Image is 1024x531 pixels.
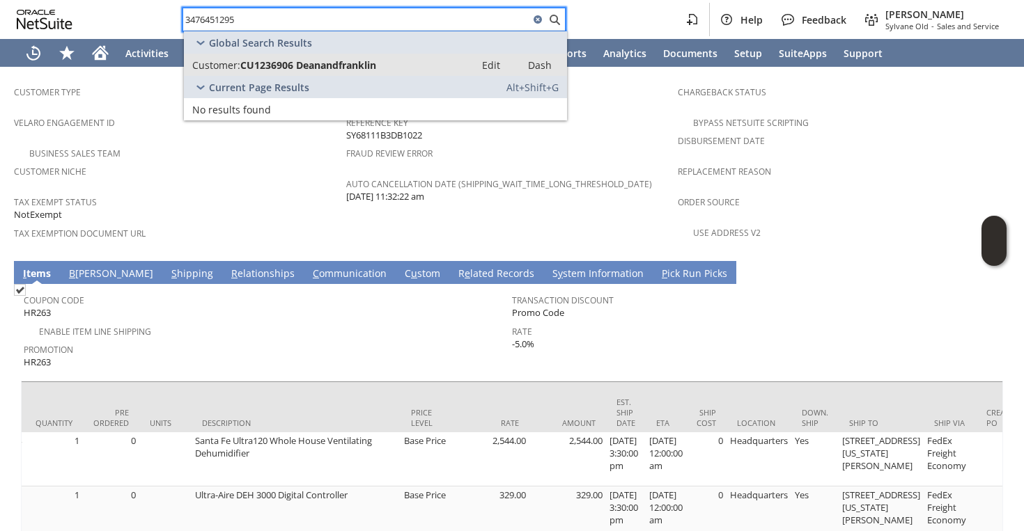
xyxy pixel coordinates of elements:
td: [STREET_ADDRESS][US_STATE][PERSON_NAME] [839,432,924,486]
div: Down. Ship [802,407,828,428]
a: Edit: [467,56,515,73]
a: Items [20,267,54,282]
div: Pre Ordered [93,407,129,428]
a: System Information [549,267,647,282]
img: Checked [14,284,26,296]
a: Use Address V2 [693,227,761,239]
a: Disbursement Date [678,135,765,147]
div: ETA [656,418,676,428]
a: Auto Cancellation Date (shipping_wait_time_long_threshold_date) [346,178,652,190]
span: I [23,267,26,280]
div: Description [202,418,390,428]
span: P [662,267,667,280]
span: B [69,267,75,280]
div: Create PO [986,407,1018,428]
a: Fraud Review Error [346,148,433,159]
a: Warehouse [177,39,247,67]
td: 2,544.00 [529,432,606,486]
td: FedEx Freight Economy [924,432,976,486]
a: Bypass NetSuite Scripting [693,117,809,129]
a: Setup [726,39,770,67]
svg: Search [546,11,563,28]
a: Tax Exemption Document URL [14,228,146,239]
a: Support [835,39,891,67]
td: [DATE] 3:30:00 pm [606,432,646,486]
td: Headquarters [727,432,791,486]
span: CU1236906 Deanandfranklin [240,58,376,72]
a: Tax Exempt Status [14,196,97,208]
a: Customer Niche [14,166,86,177]
a: SuiteApps [770,39,835,67]
span: No results found [192,103,271,116]
div: Shortcuts [50,39,84,67]
a: Velaro Engagement ID [14,117,115,129]
a: Documents [655,39,726,67]
span: Feedback [802,13,846,26]
td: [DATE] 12:00:00 am [646,432,686,486]
span: - [931,21,934,31]
span: Setup [734,47,762,60]
a: Custom [401,267,444,282]
svg: Recent Records [25,45,42,61]
span: SY68111B3DB1022 [346,129,422,142]
a: Activities [117,39,177,67]
a: Coupon Code [24,294,84,306]
td: Santa Fe Ultra120 Whole House Ventilating Dehumidifier [192,432,401,486]
div: Quantity [36,418,72,428]
div: Location [737,418,781,428]
a: Customer:CU1236906 DeanandfranklinEdit: Dash: [184,54,567,76]
span: -5.0% [512,338,534,351]
span: Help [740,13,763,26]
td: 0 [83,432,139,486]
div: Amount [540,418,596,428]
input: Search [183,11,529,28]
span: Documents [663,47,717,60]
span: y [558,267,563,280]
a: Dash: [515,56,564,73]
a: No results found [184,98,567,120]
a: Customer Type [14,86,81,98]
a: B[PERSON_NAME] [65,267,157,282]
div: Ship Via [934,418,965,428]
span: Current Page Results [209,81,309,94]
svg: Shortcuts [59,45,75,61]
a: Shipping [168,267,217,282]
iframe: Click here to launch Oracle Guided Learning Help Panel [982,216,1007,266]
a: Chargeback Status [678,86,766,98]
div: Rate [463,418,519,428]
a: Analytics [595,39,655,67]
a: Related Records [455,267,538,282]
span: S [171,267,177,280]
div: Ship To [849,418,913,428]
a: Order Source [678,196,740,208]
a: Reference Key [346,117,408,129]
td: 2,544.00 [453,432,529,486]
a: Reports [541,39,595,67]
span: SuiteApps [779,47,827,60]
span: Sales and Service [937,21,999,31]
span: Global Search Results [209,36,312,49]
a: Home [84,39,117,67]
a: Transaction Discount [512,294,614,306]
span: Sylvane Old [885,21,929,31]
a: Replacement reason [678,166,771,177]
div: Units [150,418,181,428]
span: Reports [549,47,587,60]
span: R [231,267,238,280]
td: 1 [25,432,83,486]
span: Promo Code [512,306,564,319]
span: Support [844,47,883,60]
div: Price Level [411,407,442,428]
span: Oracle Guided Learning Widget. To move around, please hold and drag [982,241,1007,267]
svg: logo [17,10,72,29]
div: Ship Cost [697,407,716,428]
span: [DATE] 11:32:22 am [346,190,424,203]
td: 0 [686,432,727,486]
a: Business Sales Team [29,148,121,159]
a: Relationships [228,267,298,282]
span: Customer: [192,58,240,72]
span: C [313,267,319,280]
span: [PERSON_NAME] [885,8,999,21]
td: Base Price [401,432,453,486]
span: Activities [125,47,169,60]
